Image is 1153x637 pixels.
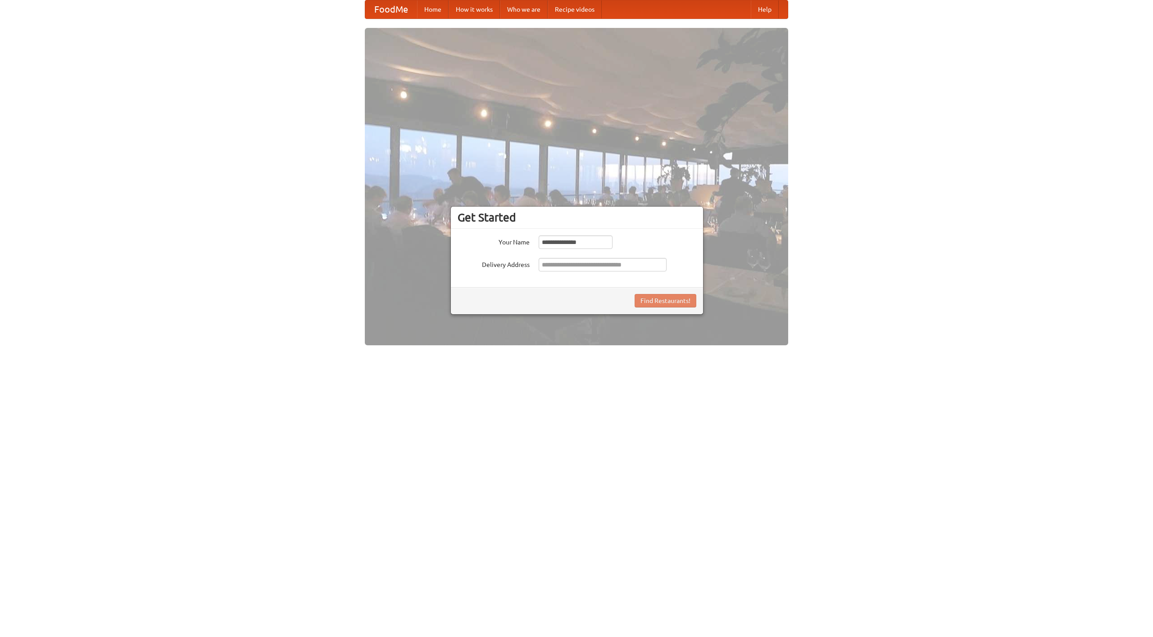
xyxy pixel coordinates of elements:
a: How it works [449,0,500,18]
a: Who we are [500,0,548,18]
a: Help [751,0,779,18]
a: Recipe videos [548,0,602,18]
button: Find Restaurants! [635,294,696,307]
a: FoodMe [365,0,417,18]
label: Your Name [458,235,530,247]
a: Home [417,0,449,18]
label: Delivery Address [458,258,530,269]
h3: Get Started [458,211,696,224]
